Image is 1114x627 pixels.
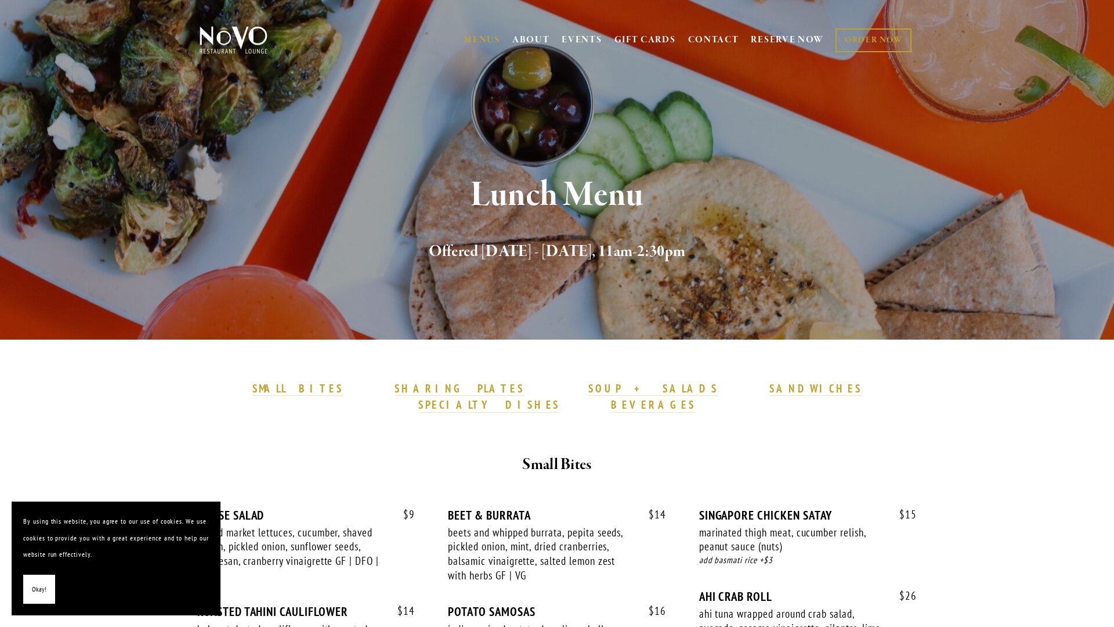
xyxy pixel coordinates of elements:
[688,29,739,51] a: CONTACT
[611,398,696,412] strong: BEVERAGES
[252,381,343,395] strong: SMALL BITES
[464,34,500,46] a: MENUS
[197,508,415,522] div: HOUSE SALAD
[12,502,220,615] section: Cookie banner
[888,589,917,603] span: 26
[588,381,718,397] a: SOUP + SALADS
[899,589,905,603] span: $
[899,507,905,521] span: $
[649,507,654,521] span: $
[611,398,696,413] a: BEVERAGES
[614,29,676,51] a: GIFT CARDS
[32,581,46,598] span: Okay!
[769,381,862,395] strong: SANDWICHES
[522,455,591,475] strong: Small Bites
[448,508,665,522] div: BEET & BURRATA
[386,604,415,618] span: 14
[835,28,912,52] a: ORDER NOW
[637,604,666,618] span: 16
[562,34,602,46] a: EVENTS
[448,604,665,619] div: POTATO SAMOSAS
[699,554,917,567] div: add basmati rice +$3
[418,398,560,412] strong: SPECIALTY DISHES
[23,513,209,563] p: By using this website, you agree to our use of cookies. We use cookies to provide you with a grea...
[769,381,862,397] a: SANDWICHES
[219,176,895,214] h1: Lunch Menu
[649,604,654,618] span: $
[197,604,415,619] div: ROASTED TAHINI CAULIFLOWER
[588,381,718,395] strong: SOUP + SALADS
[637,508,666,521] span: 14
[699,589,917,604] div: AHI CRAB ROLL
[512,34,550,46] a: ABOUT
[252,381,343,397] a: SMALL BITES
[699,525,884,554] div: marinated thigh meat, cucumber relish, peanut sauce (nuts)
[751,29,824,51] a: RESERVE NOW
[699,508,917,522] div: SINGAPORE CHICKEN SATAY
[418,398,560,413] a: SPECIALTY DISHES
[403,507,409,521] span: $
[197,525,382,583] div: mixed market lettuces, cucumber, shaved radish, pickled onion, sunflower seeds, parmesan, cranber...
[888,508,917,521] span: 15
[219,240,895,264] h2: Offered [DATE] - [DATE], 11am-2:30pm
[395,381,525,395] strong: SHARING PLATES
[392,508,415,521] span: 9
[448,525,632,583] div: beets and whipped burrata, pepita seeds, pickled onion, mint, dried cranberries, balsamic vinaigr...
[395,381,525,397] a: SHARING PLATES
[397,604,403,618] span: $
[23,575,55,604] button: Okay!
[197,26,270,55] img: Novo Restaurant &amp; Lounge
